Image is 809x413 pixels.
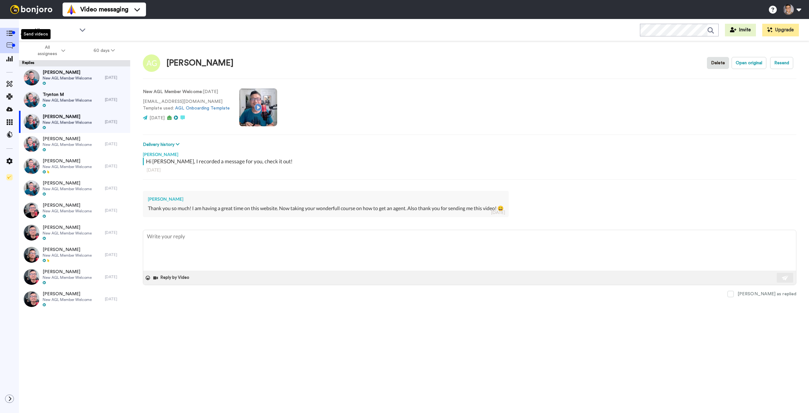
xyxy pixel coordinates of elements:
[143,90,202,94] strong: New AGL Member Welcome
[19,244,130,266] a: [PERSON_NAME]New AGL Member Welcome[DATE]
[732,57,766,69] button: Open original
[43,158,92,164] span: [PERSON_NAME]
[105,252,127,257] div: [DATE]
[105,297,127,302] div: [DATE]
[175,106,230,110] a: AGL Onboarding Template
[725,24,756,36] button: Invite
[19,111,130,133] a: [PERSON_NAME]New AGL Member Welcome[DATE]
[782,275,789,280] img: send-white.svg
[105,274,127,279] div: [DATE]
[21,29,51,39] div: Send videos
[43,291,92,297] span: [PERSON_NAME]
[148,205,504,212] div: Thank you so much! I am having a great time on this website. Now taking your wonderfull course on...
[66,4,76,15] img: vm-color.svg
[24,203,40,218] img: 26cad6b5-7554-4247-9d1a-00569f96efa5-thumb.jpg
[143,98,230,112] p: [EMAIL_ADDRESS][DOMAIN_NAME] Template used:
[24,158,40,174] img: 1e7f2d51-e941-4355-98e3-bf6ff33f96f4-thumb.jpg
[34,27,76,34] span: All
[143,54,160,72] img: Image of Amalie Gjersvold
[491,209,505,216] div: [DATE]
[20,42,79,59] button: All assignees
[6,174,13,180] img: Checklist.svg
[147,167,793,173] div: [DATE]
[24,225,40,241] img: 44f36427-4b21-4c5b-96e5-52d4da63d18a-thumb.jpg
[19,177,130,199] a: [PERSON_NAME]New AGL Member Welcome[DATE]
[707,57,729,69] button: Delete
[80,5,128,14] span: Video messaging
[105,75,127,80] div: [DATE]
[146,158,795,165] div: Hi [PERSON_NAME], I recorded a message for you, check it out!
[148,196,504,202] div: [PERSON_NAME]
[143,148,796,158] div: [PERSON_NAME]
[43,114,92,120] span: [PERSON_NAME]
[105,164,127,169] div: [DATE]
[43,142,92,147] span: New AGL Member Welcome
[24,114,40,130] img: 88b0183d-0f62-4001-8c57-1a525323e4c7-thumb.jpg
[19,266,130,288] a: [PERSON_NAME]New AGL Member Welcome[DATE]
[43,180,92,186] span: [PERSON_NAME]
[19,89,130,111] a: Trynton MNew AGL Member Welcome[DATE]
[105,119,127,124] div: [DATE]
[105,141,127,147] div: [DATE]
[43,247,92,253] span: [PERSON_NAME]
[8,5,55,14] img: bj-logo-header-white.svg
[24,247,40,263] img: 40b7a9d2-4211-4449-97c3-d7adc3cfabb5-thumb.jpg
[167,59,234,68] div: [PERSON_NAME]
[43,69,92,76] span: [PERSON_NAME]
[19,222,130,244] a: [PERSON_NAME]New AGL Member Welcome[DATE]
[24,136,40,152] img: 03c1dc23-d466-405b-8dec-b6951a0b890b-thumb.jpg
[43,253,92,258] span: New AGL Member Welcome
[738,291,796,297] div: [PERSON_NAME] as replied
[153,273,191,283] button: Reply by Video
[105,186,127,191] div: [DATE]
[43,76,92,81] span: New AGL Member Welcome
[19,66,130,89] a: [PERSON_NAME]New AGL Member Welcome[DATE]
[43,224,92,231] span: [PERSON_NAME]
[762,24,799,36] button: Upgrade
[105,230,127,235] div: [DATE]
[105,97,127,102] div: [DATE]
[19,155,130,177] a: [PERSON_NAME]New AGL Member Welcome[DATE]
[24,180,40,196] img: 331bdd6a-2f15-4a0c-b3c6-267f408e4690-thumb.jpg
[19,288,130,310] a: [PERSON_NAME]New AGL Member Welcome[DATE]
[43,98,92,103] span: New AGL Member Welcome
[43,275,92,280] span: New AGL Member Welcome
[43,186,92,191] span: New AGL Member Welcome
[24,269,40,285] img: faec18ea-af50-4331-b093-55ccb2440da7-thumb.jpg
[149,116,165,120] span: [DATE]
[19,133,130,155] a: [PERSON_NAME]New AGL Member Welcome[DATE]
[43,231,92,236] span: New AGL Member Welcome
[19,60,130,66] div: Replies
[43,209,92,214] span: New AGL Member Welcome
[43,269,92,275] span: [PERSON_NAME]
[34,44,60,57] span: All assignees
[24,92,40,108] img: d51acdce-d327-436a-b4b1-2389a6a90e40-thumb.jpg
[143,141,181,148] button: Delivery history
[79,45,129,56] button: 60 days
[105,208,127,213] div: [DATE]
[770,57,793,69] button: Resend
[43,297,92,302] span: New AGL Member Welcome
[43,136,92,142] span: [PERSON_NAME]
[19,199,130,222] a: [PERSON_NAME]New AGL Member Welcome[DATE]
[43,164,92,169] span: New AGL Member Welcome
[143,89,230,95] p: : [DATE]
[43,120,92,125] span: New AGL Member Welcome
[43,91,92,98] span: Trynton M
[24,291,40,307] img: 3469c43e-caf9-4bd6-8ae7-a8d198a84abe-thumb.jpg
[43,202,92,209] span: [PERSON_NAME]
[24,70,40,85] img: 66065d3c-83f9-40be-aecc-b8ef127d9c85-thumb.jpg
